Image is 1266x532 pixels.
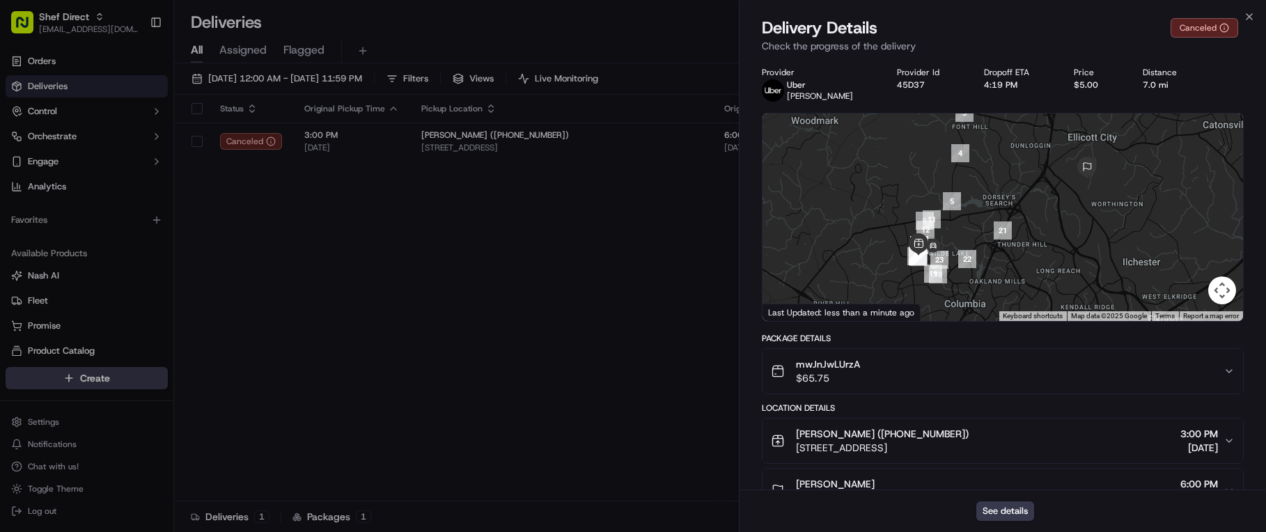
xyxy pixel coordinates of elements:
img: Google [766,303,812,321]
button: Keyboard shortcuts [1003,311,1063,321]
div: 21 [994,221,1012,240]
p: Check the progress of the delivery [762,39,1244,53]
button: mwJnJwLUrzA$65.75 [763,349,1244,393]
span: [DATE] [1180,441,1218,455]
div: 6 [916,212,934,230]
button: Map camera controls [1208,276,1236,304]
div: Package Details [762,333,1244,344]
span: Delivery Details [762,17,877,39]
button: Canceled [1171,18,1238,38]
span: mwJnJwLUrzA [796,357,860,371]
span: 3:00 PM [1180,427,1218,441]
div: 4:19 PM [984,79,1052,91]
div: 14 [907,247,925,265]
button: [PERSON_NAME] ([PHONE_NUMBER])[STREET_ADDRESS]3:00 PM[DATE] [763,418,1244,463]
div: Provider [762,67,875,78]
div: Dropoff ETA [984,67,1052,78]
div: Last Updated: less than a minute ago [763,304,921,321]
div: 18 [929,265,947,283]
div: Distance [1143,67,1199,78]
span: $65.75 [796,371,860,385]
span: 6:00 PM [1180,477,1218,491]
div: 22 [958,250,976,268]
div: 5 [943,192,961,210]
div: 12 [916,221,935,239]
span: [PERSON_NAME] ([PHONE_NUMBER]) [796,427,969,441]
div: 11 [923,210,941,228]
div: Provider Id [897,67,962,78]
div: 7.0 mi [1143,79,1199,91]
a: Open this area in Google Maps (opens a new window) [766,303,812,321]
span: Map data ©2025 Google [1071,312,1147,320]
a: Report a map error [1183,312,1239,320]
div: $5.00 [1074,79,1120,91]
span: [PERSON_NAME] [796,477,875,491]
p: Uber [787,79,853,91]
button: See details [976,501,1034,521]
div: 4 [951,144,969,162]
button: [PERSON_NAME]6:00 PM [763,469,1244,513]
div: Location Details [762,402,1244,414]
a: Terms (opens in new tab) [1155,312,1175,320]
button: 45D37 [897,79,925,91]
span: [STREET_ADDRESS] [796,441,969,455]
span: [PERSON_NAME] [787,91,853,102]
div: 23 [930,251,948,269]
img: uber-new-logo.jpeg [762,79,784,102]
div: Price [1074,67,1120,78]
div: 19 [924,265,942,283]
div: 20 [909,247,927,265]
